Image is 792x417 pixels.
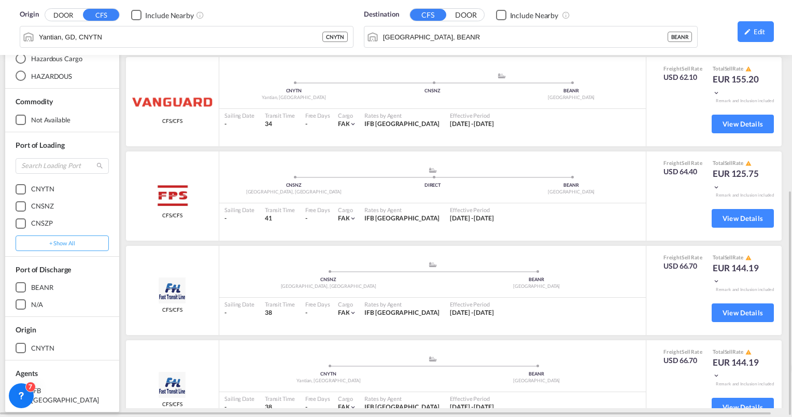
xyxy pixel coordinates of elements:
[450,309,494,317] div: 16 Sep 2025 - 30 Sep 2025
[305,112,330,119] div: Free Days
[129,89,216,115] img: VANGUARD
[364,120,440,129] div: IFB Belgium
[224,120,254,129] div: -
[45,9,81,21] button: DOOR
[224,309,254,317] div: -
[663,348,702,355] div: Freight Rate
[450,214,494,223] div: 16 Sep 2025 - 30 Sep 2025
[450,300,494,308] div: Effective Period
[723,214,763,223] span: View Details
[745,255,752,261] md-icon: icon-alert
[39,29,322,45] input: Search by Port
[224,214,254,223] div: -
[31,115,70,124] div: not available
[450,309,494,316] span: [DATE] - [DATE]
[725,349,733,355] span: Sell
[364,300,440,308] div: Rates by Agent
[562,11,570,19] md-icon: Unchecked: Ignores neighbouring ports when fetching rates.Checked : Includes neighbouring ports w...
[427,168,439,173] md-icon: assets/icons/custom/ship-fill.svg
[16,343,109,353] md-checkbox: CNYTN
[196,11,204,19] md-icon: Unchecked: Ignores neighbouring ports when fetching rates.Checked : Includes neighbouring ports w...
[450,112,494,119] div: Effective Period
[723,120,763,128] span: View Details
[162,400,182,408] span: CFS/CFS
[31,300,43,309] div: N/A
[713,184,720,191] md-icon: icon-chevron-down
[682,254,690,260] span: Sell
[16,53,109,64] md-radio-button: Hazardous Cargo
[363,88,502,94] div: CNSNZ
[265,309,295,317] div: 38
[349,309,357,316] md-icon: icon-chevron-down
[708,381,782,387] div: Remark and Inclusion included
[338,214,350,222] span: FAK
[305,309,307,317] div: -
[363,182,502,189] div: DIRECT
[31,219,53,228] div: CNSZP
[713,277,720,285] md-icon: icon-chevron-down
[364,403,440,411] span: IFB [GEOGRAPHIC_DATA]
[265,120,295,129] div: 34
[224,371,433,378] div: CNYTN
[433,276,641,283] div: BEANR
[450,395,494,402] div: Effective Period
[738,21,774,42] div: icon-pencilEdit
[338,300,357,308] div: Cargo
[744,160,752,168] button: icon-alert
[744,65,752,73] button: icon-alert
[20,9,38,20] span: Origin
[713,356,765,381] div: EUR 144.19
[723,309,763,317] span: View Details
[224,94,363,101] div: Yantian, [GEOGRAPHIC_DATA]
[305,206,330,214] div: Free Days
[364,309,440,317] div: IFB Belgium
[16,201,109,212] md-checkbox: CNSNZ
[448,9,484,21] button: DOOR
[450,403,494,412] div: 16 Sep 2025 - 30 Sep 2025
[364,214,440,222] span: IFB [GEOGRAPHIC_DATA]
[663,261,702,271] div: USD 66.70
[713,65,765,73] div: Total Rate
[16,141,65,149] span: Port of Loading
[364,9,399,20] span: Destination
[265,206,295,214] div: Transit Time
[713,159,765,168] div: Total Rate
[96,162,104,170] md-icon: icon-magnify
[682,65,690,72] span: Sell
[224,112,254,119] div: Sailing Date
[364,206,440,214] div: Rates by Agent
[349,120,357,128] md-icon: icon-chevron-down
[712,115,774,133] button: View Details
[305,403,307,412] div: -
[16,369,37,378] span: Agents
[31,283,53,292] div: BEANR
[16,386,109,405] md-checkbox: IFB Belgium
[433,371,641,378] div: BEANR
[224,189,363,196] div: [GEOGRAPHIC_DATA], [GEOGRAPHIC_DATA]
[224,403,254,412] div: -
[305,395,330,402] div: Free Days
[305,214,307,223] div: -
[744,28,751,35] md-icon: icon-pencil
[712,303,774,322] button: View Details
[224,206,254,214] div: Sailing Date
[713,254,765,262] div: Total Rate
[224,276,433,283] div: CNSNZ
[265,300,295,308] div: Transit Time
[364,120,440,128] span: IFB [GEOGRAPHIC_DATA]
[496,9,559,20] md-checkbox: Checkbox No Ink
[364,112,440,119] div: Rates by Agent
[713,372,720,379] md-icon: icon-chevron-down
[31,343,54,353] div: CNYTN
[265,112,295,119] div: Transit Time
[16,218,109,229] md-checkbox: CNSZP
[16,299,109,310] md-checkbox: N/A
[224,378,433,384] div: Yantian, [GEOGRAPHIC_DATA]
[708,287,782,293] div: Remark and Inclusion included
[682,160,690,166] span: Sell
[433,283,641,290] div: [GEOGRAPHIC_DATA]
[338,309,350,316] span: FAK
[510,10,559,21] div: Include Nearby
[723,403,763,411] span: View Details
[338,395,357,402] div: Cargo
